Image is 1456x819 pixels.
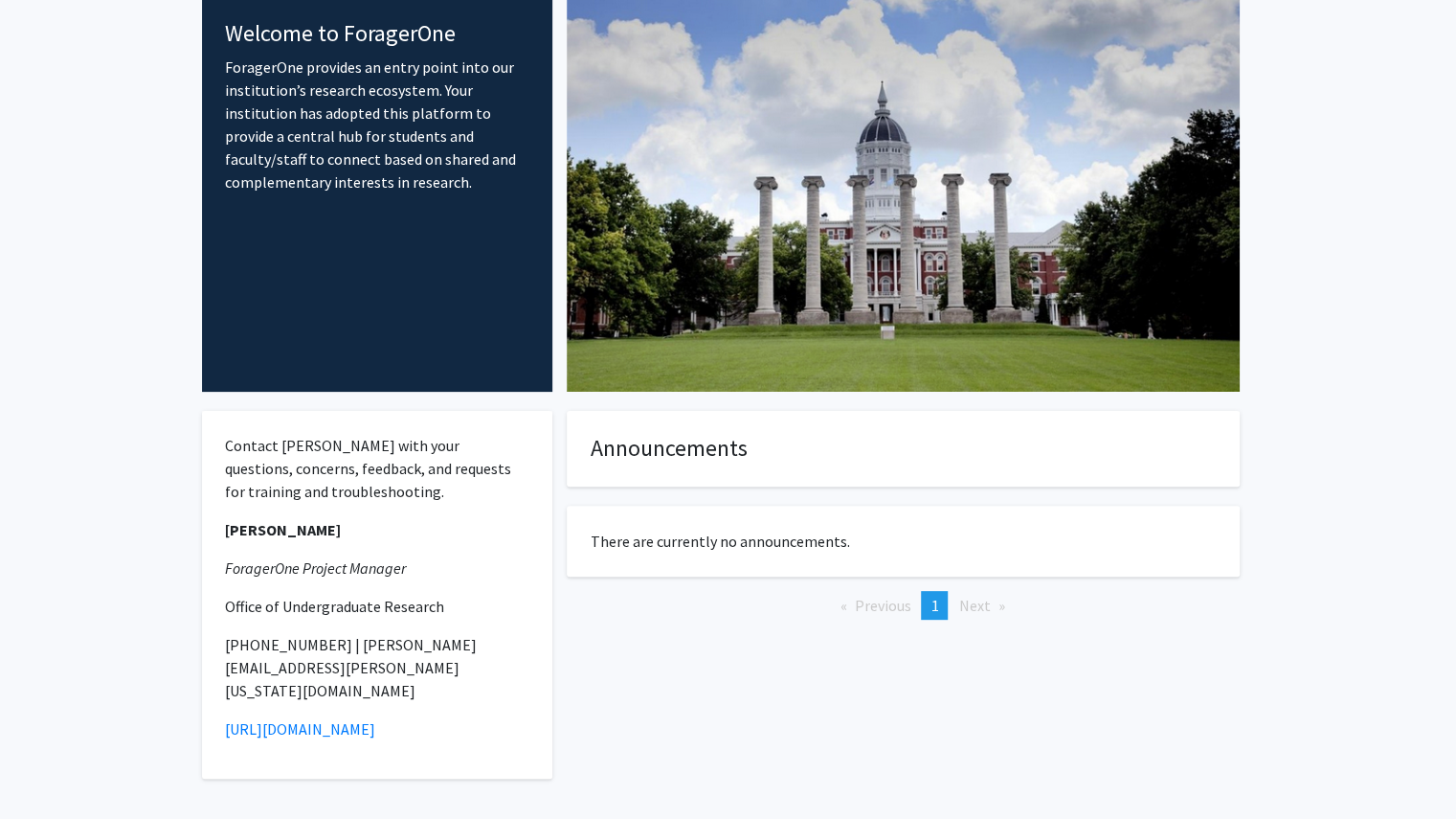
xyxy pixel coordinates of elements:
[225,56,530,193] p: ForagerOne provides an entry point into our institution’s research ecosystem. Your institution ha...
[225,434,530,503] p: Contact [PERSON_NAME] with your questions, concerns, feedback, and requests for training and trou...
[930,596,938,615] span: 1
[225,719,375,739] a: [URL][DOMAIN_NAME]
[225,520,341,539] strong: [PERSON_NAME]
[567,591,1240,620] ul: Pagination
[14,733,81,805] iframe: Chat
[591,435,1216,463] h4: Announcements
[591,530,1216,553] p: There are currently no announcements.
[225,633,530,702] p: [PHONE_NUMBER] | [PERSON_NAME][EMAIL_ADDRESS][PERSON_NAME][US_STATE][DOMAIN_NAME]
[958,596,990,615] span: Next
[225,595,530,618] p: Office of Undergraduate Research
[225,558,406,578] em: ForagerOne Project Manager
[854,596,910,615] span: Previous
[225,20,530,48] h4: Welcome to ForagerOne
